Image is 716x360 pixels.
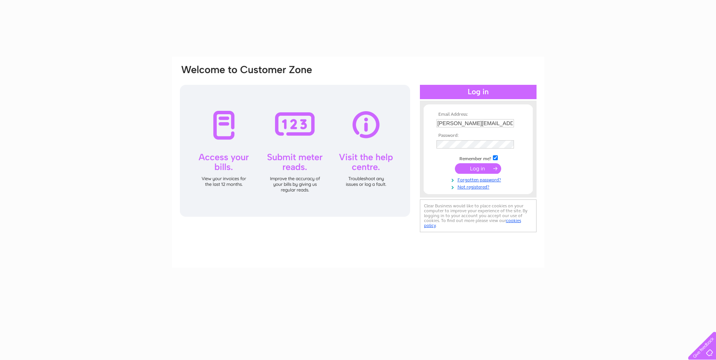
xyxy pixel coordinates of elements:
[435,154,522,162] td: Remember me?
[436,183,522,190] a: Not registered?
[424,218,521,228] a: cookies policy
[435,133,522,138] th: Password:
[455,163,501,174] input: Submit
[436,176,522,183] a: Forgotten password?
[435,112,522,117] th: Email Address:
[420,199,537,232] div: Clear Business would like to place cookies on your computer to improve your experience of the sit...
